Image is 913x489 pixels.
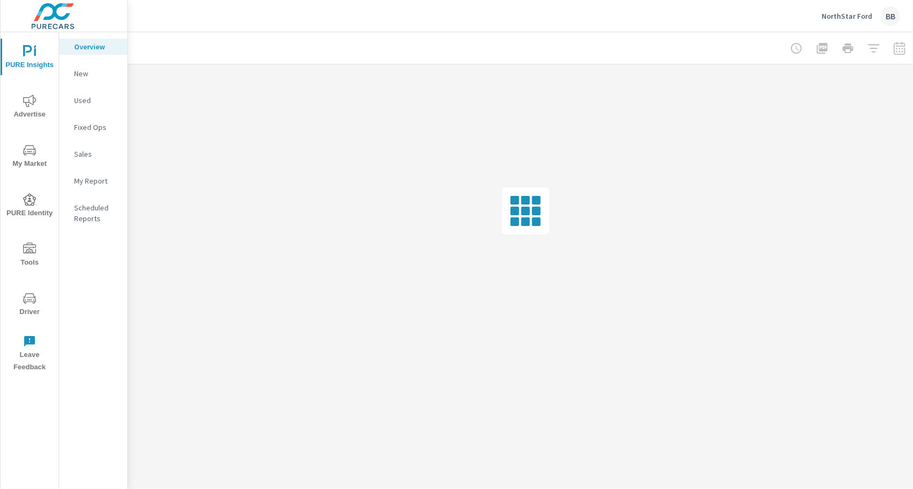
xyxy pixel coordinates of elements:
[74,41,119,52] p: Overview
[59,65,127,82] div: New
[4,292,55,318] span: Driver
[4,243,55,269] span: Tools
[59,92,127,108] div: Used
[4,94,55,121] span: Advertise
[74,68,119,79] p: New
[4,45,55,71] span: PURE Insights
[74,149,119,159] p: Sales
[822,11,872,21] p: NorthStar Ford
[59,39,127,55] div: Overview
[881,6,900,26] div: BB
[74,122,119,133] p: Fixed Ops
[59,119,127,135] div: Fixed Ops
[59,200,127,227] div: Scheduled Reports
[59,173,127,189] div: My Report
[4,144,55,170] span: My Market
[1,32,59,378] div: nav menu
[74,176,119,186] p: My Report
[4,193,55,220] span: PURE Identity
[4,335,55,374] span: Leave Feedback
[59,146,127,162] div: Sales
[74,95,119,106] p: Used
[74,202,119,224] p: Scheduled Reports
